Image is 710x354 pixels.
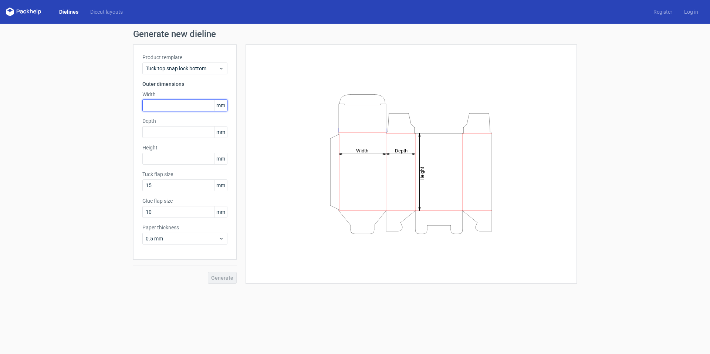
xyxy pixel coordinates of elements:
[214,127,227,138] span: mm
[356,148,368,153] tspan: Width
[214,100,227,111] span: mm
[142,54,227,61] label: Product template
[214,206,227,218] span: mm
[395,148,408,153] tspan: Depth
[214,153,227,164] span: mm
[419,166,425,180] tspan: Height
[142,144,227,151] label: Height
[678,8,704,16] a: Log in
[142,197,227,205] label: Glue flap size
[214,180,227,191] span: mm
[648,8,678,16] a: Register
[146,235,219,242] span: 0.5 mm
[133,30,577,38] h1: Generate new dieline
[142,80,227,88] h3: Outer dimensions
[142,224,227,231] label: Paper thickness
[142,117,227,125] label: Depth
[146,65,219,72] span: Tuck top snap lock bottom
[142,171,227,178] label: Tuck flap size
[53,8,84,16] a: Dielines
[84,8,129,16] a: Diecut layouts
[142,91,227,98] label: Width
